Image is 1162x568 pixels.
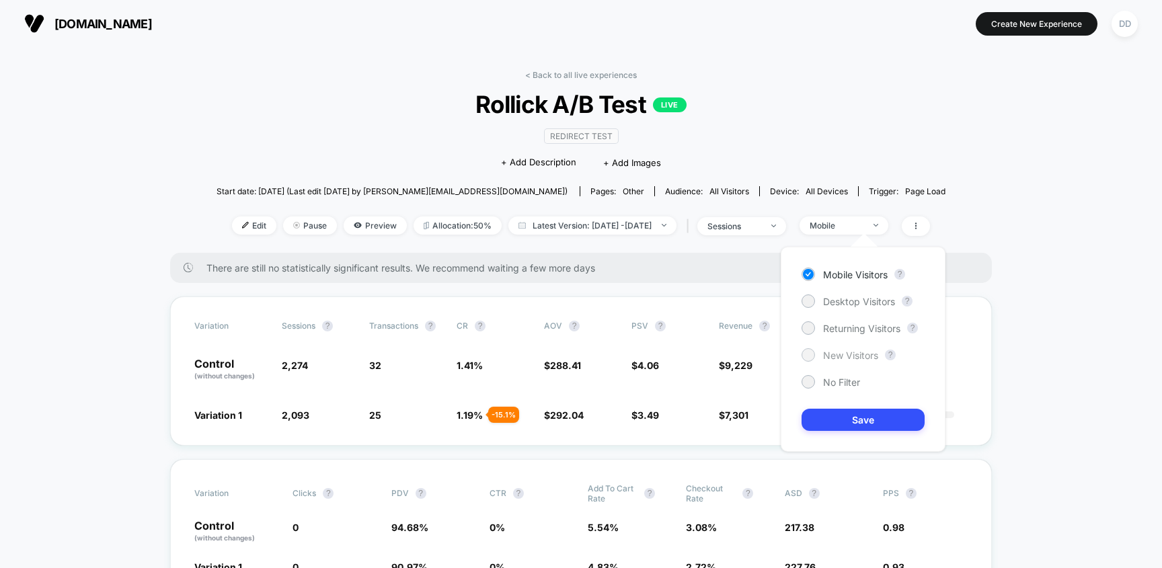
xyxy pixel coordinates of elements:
span: $ [719,409,748,421]
span: ASD [785,488,802,498]
span: | [683,216,697,236]
button: ? [416,488,426,499]
span: 1.19 % [457,409,483,421]
button: ? [644,488,655,499]
img: rebalance [424,222,429,229]
span: Variation [194,483,268,503]
span: Checkout Rate [686,483,736,503]
button: ? [323,488,334,499]
img: Visually logo [24,13,44,34]
img: edit [242,222,249,229]
span: Rollick A/B Test [253,90,908,118]
button: ? [742,488,753,499]
p: LIVE [653,97,687,112]
span: 3.49 [637,409,659,421]
button: ? [425,321,436,331]
span: CTR [490,488,506,498]
button: ? [907,323,918,333]
span: (without changes) [194,534,255,542]
span: Revenue [719,321,752,331]
button: Create New Experience [976,12,1097,36]
span: (without changes) [194,372,255,380]
span: Add To Cart Rate [588,483,637,503]
span: 2,274 [282,360,308,371]
span: $ [544,409,584,421]
span: $ [719,360,752,371]
p: Control [194,520,279,543]
span: CR [457,321,468,331]
span: all devices [806,186,848,196]
span: PSV [631,321,648,331]
span: [DOMAIN_NAME] [54,17,152,31]
button: ? [569,321,580,331]
span: 288.41 [550,360,581,371]
span: Device: [759,186,858,196]
span: Variation 1 [194,409,242,421]
div: sessions [707,221,761,231]
button: ? [655,321,666,331]
span: Mobile Visitors [823,269,888,280]
span: 0 % [490,522,505,533]
span: 94.68 % [391,522,428,533]
span: + Add Description [501,156,576,169]
span: Pause [283,216,337,235]
span: Returning Visitors [823,323,900,334]
span: Desktop Visitors [823,296,895,307]
span: 0.98 [883,522,904,533]
span: $ [631,360,659,371]
span: $ [631,409,659,421]
button: ? [322,321,333,331]
span: Page Load [905,186,945,196]
button: DD [1108,10,1142,38]
span: Sessions [282,321,315,331]
button: ? [475,321,486,331]
span: Allocation: 50% [414,216,502,235]
span: 2,093 [282,409,309,421]
span: 9,229 [725,360,752,371]
span: + Add Images [603,157,661,168]
span: New Visitors [823,350,878,361]
span: Start date: [DATE] (Last edit [DATE] by [PERSON_NAME][EMAIL_ADDRESS][DOMAIN_NAME]) [217,186,568,196]
button: ? [894,269,905,280]
span: All Visitors [709,186,749,196]
span: 292.04 [550,409,584,421]
img: end [771,225,776,227]
button: Save [802,409,925,431]
span: 0 [293,522,299,533]
span: AOV [544,321,562,331]
span: 3.08 % [686,522,717,533]
span: There are still no statistically significant results. We recommend waiting a few more days [206,262,965,274]
span: Transactions [369,321,418,331]
button: ? [906,488,917,499]
span: 1.41 % [457,360,483,371]
span: 25 [369,409,381,421]
span: Redirect Test [544,128,619,144]
span: Clicks [293,488,316,498]
img: calendar [518,222,526,229]
span: PPS [883,488,899,498]
button: ? [885,350,896,360]
span: Edit [232,216,276,235]
span: 32 [369,360,381,371]
div: Pages: [590,186,644,196]
span: 4.06 [637,360,659,371]
img: end [293,222,300,229]
span: No Filter [823,376,860,388]
span: 217.38 [785,522,814,533]
img: end [662,224,666,227]
div: DD [1112,11,1138,37]
div: Trigger: [869,186,945,196]
span: other [623,186,644,196]
div: - 15.1 % [488,407,519,423]
span: PDV [391,488,409,498]
span: Variation [194,321,268,331]
button: ? [902,296,913,307]
button: [DOMAIN_NAME] [20,13,156,34]
span: Preview [344,216,407,235]
div: Mobile [810,220,863,231]
span: 5.54 % [588,522,619,533]
button: ? [513,488,524,499]
button: ? [759,321,770,331]
span: 7,301 [725,409,748,421]
p: Control [194,358,268,381]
